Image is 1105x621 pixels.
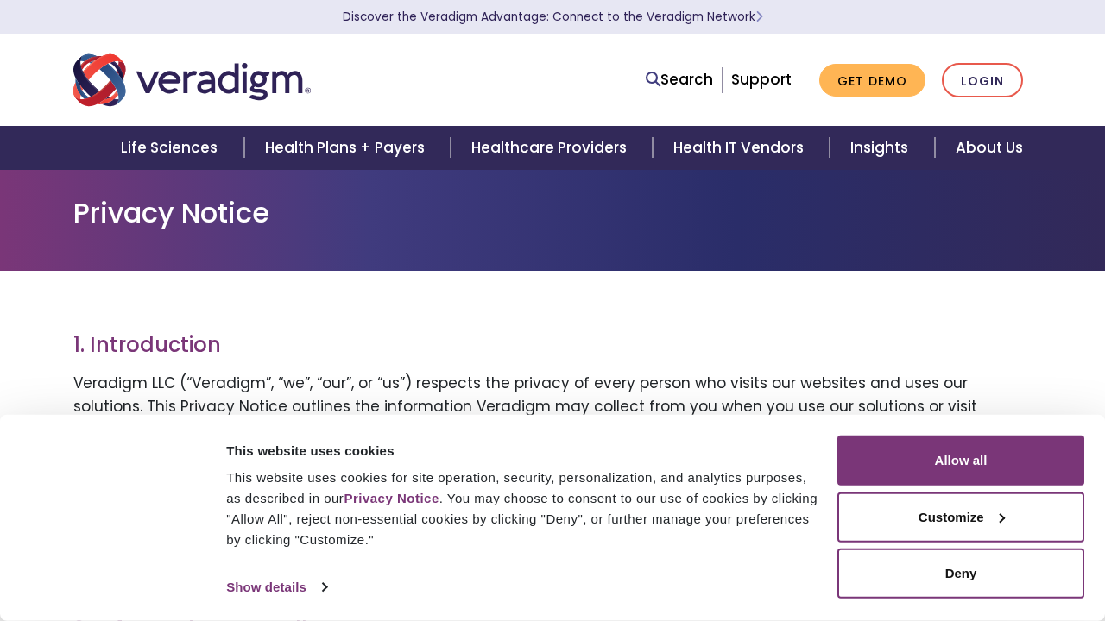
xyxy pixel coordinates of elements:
[451,126,653,170] a: Healthcare Providers
[653,126,830,170] a: Health IT Vendors
[244,126,451,170] a: Health Plans + Payers
[73,197,1032,229] h1: Privacy Notice
[73,372,1032,489] p: Veradigm LLC (“Veradigm”, “we”, “our”, or “us”) respects the privacy of every person who visits o...
[73,333,1032,358] h3: 1. Introduction
[100,126,243,170] a: Life Sciences
[819,64,925,97] a: Get Demo
[837,436,1084,486] button: Allow all
[343,9,763,25] a: Discover the Veradigm Advantage: Connect to the Veradigm NetworkLearn More
[731,69,792,90] a: Support
[942,63,1023,98] a: Login
[830,126,934,170] a: Insights
[646,68,713,91] a: Search
[226,467,818,550] div: This website uses cookies for site operation, security, personalization, and analytics purposes, ...
[73,52,311,109] img: Veradigm logo
[344,491,439,505] a: Privacy Notice
[837,492,1084,542] button: Customize
[837,549,1084,599] button: Deny
[935,126,1044,170] a: About Us
[226,574,326,600] a: Show details
[226,440,818,461] div: This website uses cookies
[755,9,763,25] span: Learn More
